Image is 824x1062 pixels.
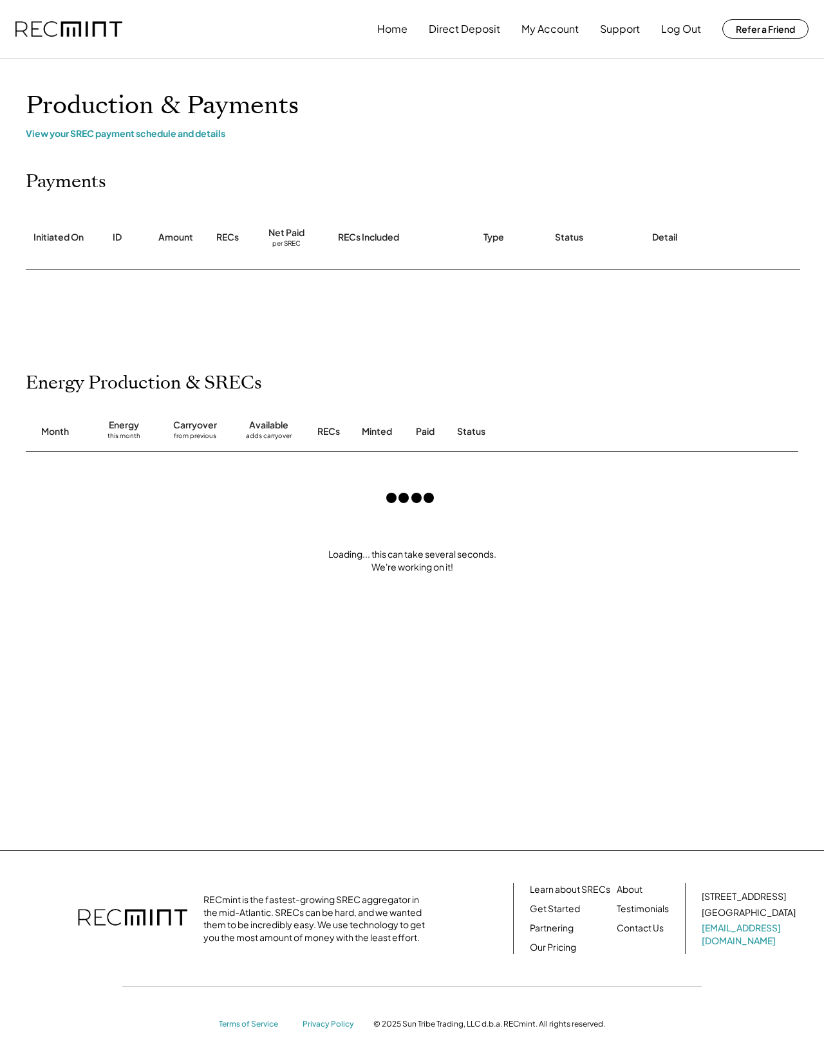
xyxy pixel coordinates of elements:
[303,1019,360,1030] a: Privacy Policy
[617,883,642,896] a: About
[362,425,392,438] div: Minted
[26,171,106,193] h2: Payments
[416,425,435,438] div: Paid
[530,941,576,954] a: Our Pricing
[246,432,292,444] div: adds carryover
[272,239,301,249] div: per SREC
[617,922,664,935] a: Contact Us
[483,231,504,244] div: Type
[600,16,640,42] button: Support
[530,922,574,935] a: Partnering
[108,432,140,444] div: this month
[158,231,193,244] div: Amount
[555,231,583,244] div: Status
[78,896,187,941] img: recmint-logotype%403x.png
[652,231,677,244] div: Detail
[429,16,500,42] button: Direct Deposit
[268,226,304,239] div: Net Paid
[457,425,676,438] div: Status
[521,16,579,42] button: My Account
[113,231,122,244] div: ID
[722,19,809,39] button: Refer a Friend
[530,902,580,915] a: Get Started
[174,432,216,444] div: from previous
[617,902,669,915] a: Testimonials
[109,419,139,432] div: Energy
[702,890,786,903] div: [STREET_ADDRESS]
[373,1019,605,1029] div: © 2025 Sun Tribe Trading, LLC d.b.a. RECmint. All rights reserved.
[661,16,701,42] button: Log Out
[219,1019,290,1030] a: Terms of Service
[377,16,407,42] button: Home
[26,127,798,139] div: View your SREC payment schedule and details
[216,231,239,244] div: RECs
[317,425,340,438] div: RECs
[338,231,399,244] div: RECs Included
[203,893,432,944] div: RECmint is the fastest-growing SREC aggregator in the mid-Atlantic. SRECs can be hard, and we wan...
[702,922,798,947] a: [EMAIL_ADDRESS][DOMAIN_NAME]
[702,906,796,919] div: [GEOGRAPHIC_DATA]
[26,91,798,121] h1: Production & Payments
[13,548,811,573] div: Loading... this can take several seconds. We're working on it!
[41,425,69,438] div: Month
[530,883,610,896] a: Learn about SRECs
[15,21,122,37] img: recmint-logotype%403x.png
[33,231,84,244] div: Initiated On
[26,372,262,394] h2: Energy Production & SRECs
[173,419,217,432] div: Carryover
[249,419,288,432] div: Available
